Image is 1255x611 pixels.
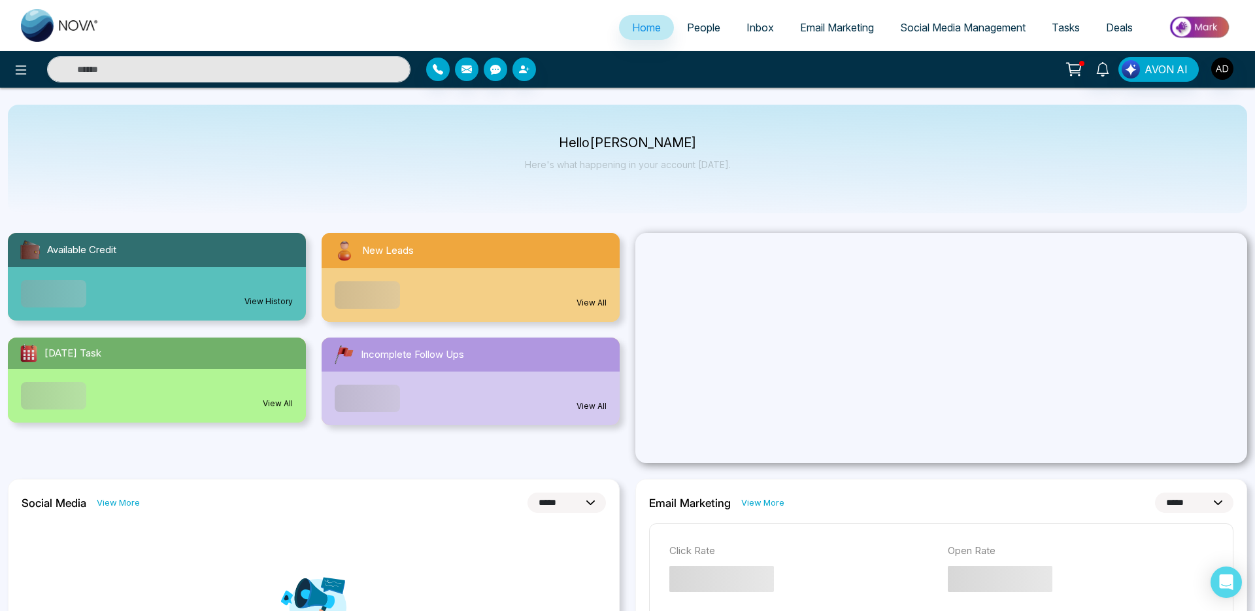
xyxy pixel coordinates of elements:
[1106,21,1133,34] span: Deals
[1211,58,1233,80] img: User Avatar
[900,21,1026,34] span: Social Media Management
[18,238,42,262] img: availableCredit.svg
[669,544,935,559] p: Click Rate
[1039,15,1093,40] a: Tasks
[1152,12,1247,42] img: Market-place.gif
[361,347,464,362] span: Incomplete Follow Ups
[787,15,887,40] a: Email Marketing
[525,137,731,148] p: Hello [PERSON_NAME]
[18,343,39,364] img: todayTask.svg
[47,243,116,258] span: Available Credit
[314,338,627,425] a: Incomplete Follow UpsView All
[577,297,607,309] a: View All
[332,343,356,366] img: followUps.svg
[1145,61,1188,77] span: AVON AI
[733,15,787,40] a: Inbox
[577,400,607,412] a: View All
[263,398,293,410] a: View All
[1211,567,1242,598] div: Open Intercom Messenger
[1118,57,1199,82] button: AVON AI
[1093,15,1146,40] a: Deals
[887,15,1039,40] a: Social Media Management
[525,159,731,170] p: Here's what happening in your account [DATE].
[362,243,414,258] span: New Leads
[314,233,627,322] a: New LeadsView All
[21,9,99,42] img: Nova CRM Logo
[44,346,101,361] span: [DATE] Task
[741,497,784,509] a: View More
[619,15,674,40] a: Home
[674,15,733,40] a: People
[1122,60,1140,79] img: Lead Flow
[746,21,774,34] span: Inbox
[632,21,661,34] span: Home
[687,21,720,34] span: People
[948,544,1213,559] p: Open Rate
[22,497,86,510] h2: Social Media
[649,497,731,510] h2: Email Marketing
[97,497,140,509] a: View More
[244,296,293,307] a: View History
[1052,21,1080,34] span: Tasks
[332,238,357,263] img: newLeads.svg
[800,21,874,34] span: Email Marketing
